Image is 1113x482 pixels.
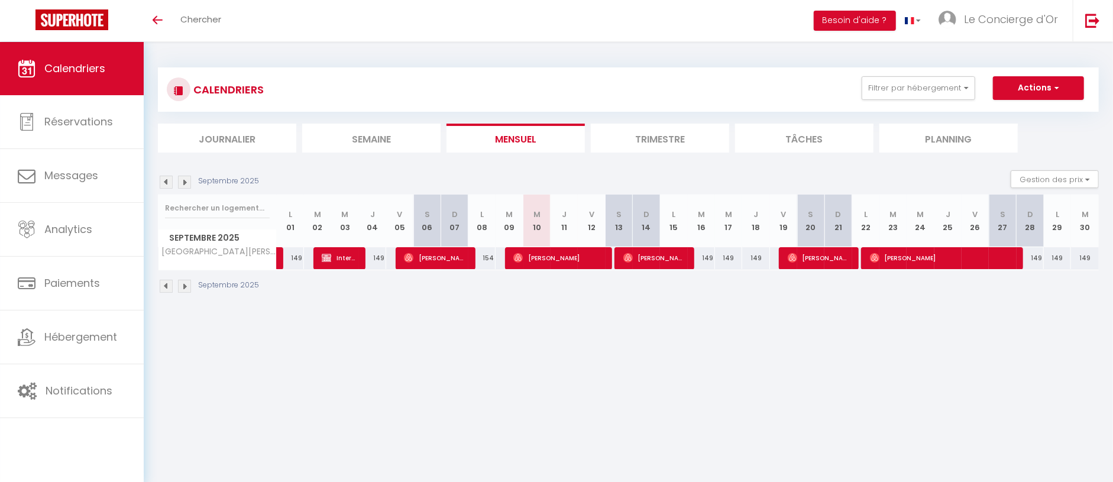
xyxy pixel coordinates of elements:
[441,195,468,247] th: 07
[989,195,1016,247] th: 27
[814,11,896,31] button: Besoin d'aide ?
[1017,195,1044,247] th: 28
[688,195,715,247] th: 16
[589,209,594,220] abbr: V
[370,209,375,220] abbr: J
[44,114,113,129] span: Réservations
[939,11,956,28] img: ...
[781,209,786,220] abbr: V
[198,280,259,291] p: Septembre 2025
[35,9,108,30] img: Super Booking
[404,247,467,269] span: [PERSON_NAME]
[735,124,873,153] li: Tâches
[44,168,98,183] span: Messages
[946,209,950,220] abbr: J
[962,195,989,247] th: 26
[447,124,585,153] li: Mensuel
[862,76,975,100] button: Filtrer par hébergement
[452,209,458,220] abbr: D
[672,209,675,220] abbr: L
[715,247,742,269] div: 149
[879,195,907,247] th: 23
[397,209,403,220] abbr: V
[591,124,729,153] li: Trimestre
[198,176,259,187] p: Septembre 2025
[870,247,1015,269] span: [PERSON_NAME]
[788,247,851,269] span: [PERSON_NAME] [PERSON_NAME]
[425,209,430,220] abbr: S
[993,76,1084,100] button: Actions
[277,195,304,247] th: 01
[44,222,92,237] span: Analytics
[359,247,386,269] div: 149
[180,13,221,25] span: Chercher
[562,209,567,220] abbr: J
[1017,247,1044,269] div: 149
[623,247,687,269] span: [PERSON_NAME]
[1082,209,1089,220] abbr: M
[633,195,660,247] th: 14
[551,195,578,247] th: 11
[190,76,264,103] h3: CALENDRIERS
[1085,13,1100,28] img: logout
[964,12,1058,27] span: Le Concierge d'Or
[413,195,441,247] th: 06
[1011,170,1099,188] button: Gestion des prix
[889,209,897,220] abbr: M
[158,229,276,247] span: Septembre 2025
[158,124,296,153] li: Journalier
[754,209,759,220] abbr: J
[643,209,649,220] abbr: D
[578,195,605,247] th: 12
[688,247,715,269] div: 149
[331,195,358,247] th: 03
[468,247,496,269] div: 154
[770,195,797,247] th: 19
[304,195,331,247] th: 02
[496,195,523,247] th: 09
[864,209,868,220] abbr: L
[46,383,112,398] span: Notifications
[302,124,441,153] li: Semaine
[1044,195,1071,247] th: 29
[165,198,270,219] input: Rechercher un logement...
[715,195,742,247] th: 17
[341,209,348,220] abbr: M
[1071,247,1099,269] div: 149
[44,61,105,76] span: Calendriers
[386,195,413,247] th: 05
[973,209,978,220] abbr: V
[616,209,622,220] abbr: S
[917,209,924,220] abbr: M
[1027,209,1033,220] abbr: D
[660,195,687,247] th: 15
[879,124,1018,153] li: Planning
[606,195,633,247] th: 13
[836,209,842,220] abbr: D
[468,195,496,247] th: 08
[44,329,117,344] span: Hébergement
[852,195,879,247] th: 22
[277,247,304,269] div: 149
[480,209,484,220] abbr: L
[797,195,824,247] th: 20
[9,5,45,40] button: Ouvrir le widget de chat LiveChat
[322,247,358,269] span: Intervention Velux
[314,209,321,220] abbr: M
[808,209,814,220] abbr: S
[934,195,962,247] th: 25
[824,195,852,247] th: 21
[1044,247,1071,269] div: 149
[698,209,705,220] abbr: M
[725,209,732,220] abbr: M
[533,209,541,220] abbr: M
[1071,195,1099,247] th: 30
[160,247,279,256] span: [GEOGRAPHIC_DATA][PERSON_NAME] à [GEOGRAPHIC_DATA]
[907,195,934,247] th: 24
[1000,209,1005,220] abbr: S
[742,247,769,269] div: 149
[289,209,292,220] abbr: L
[523,195,551,247] th: 10
[44,276,100,290] span: Paiements
[506,209,513,220] abbr: M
